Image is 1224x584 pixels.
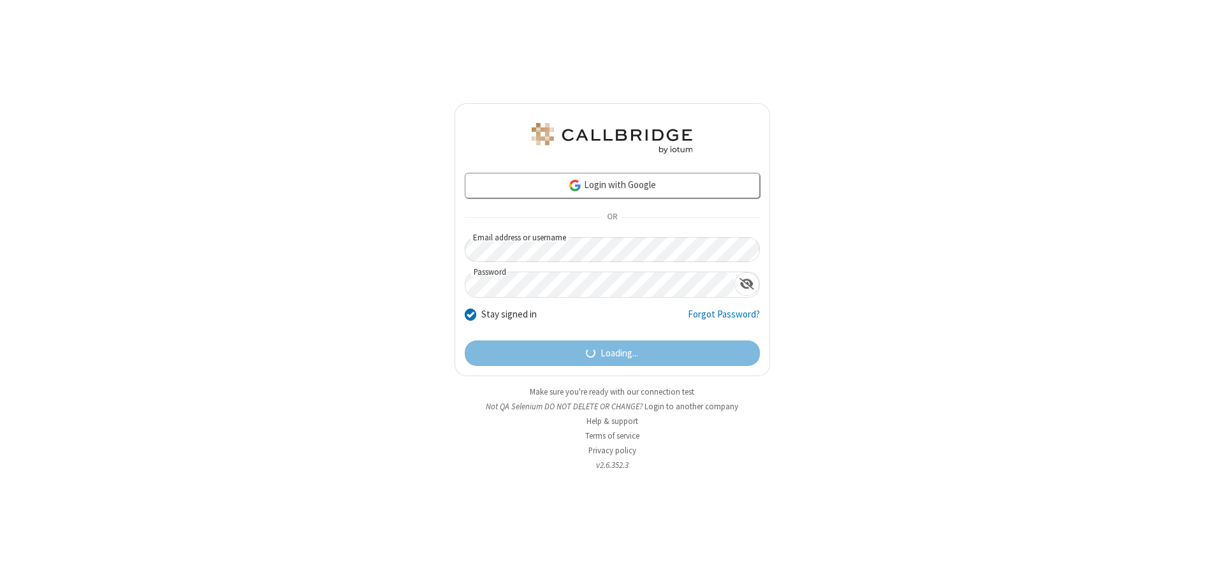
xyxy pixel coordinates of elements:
a: Login with Google [465,173,760,198]
span: Loading... [601,346,638,361]
img: google-icon.png [568,179,582,193]
button: Loading... [465,340,760,366]
img: QA Selenium DO NOT DELETE OR CHANGE [529,123,695,154]
li: Not QA Selenium DO NOT DELETE OR CHANGE? [455,400,770,412]
a: Privacy policy [588,445,636,456]
span: OR [602,209,622,227]
div: Show password [734,272,759,296]
a: Make sure you're ready with our connection test [530,386,694,397]
button: Login to another company [645,400,738,412]
a: Help & support [586,416,638,427]
a: Terms of service [585,430,639,441]
a: Forgot Password? [688,307,760,332]
input: Password [465,272,734,297]
input: Email address or username [465,237,760,262]
li: v2.6.352.3 [455,459,770,471]
label: Stay signed in [481,307,537,322]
